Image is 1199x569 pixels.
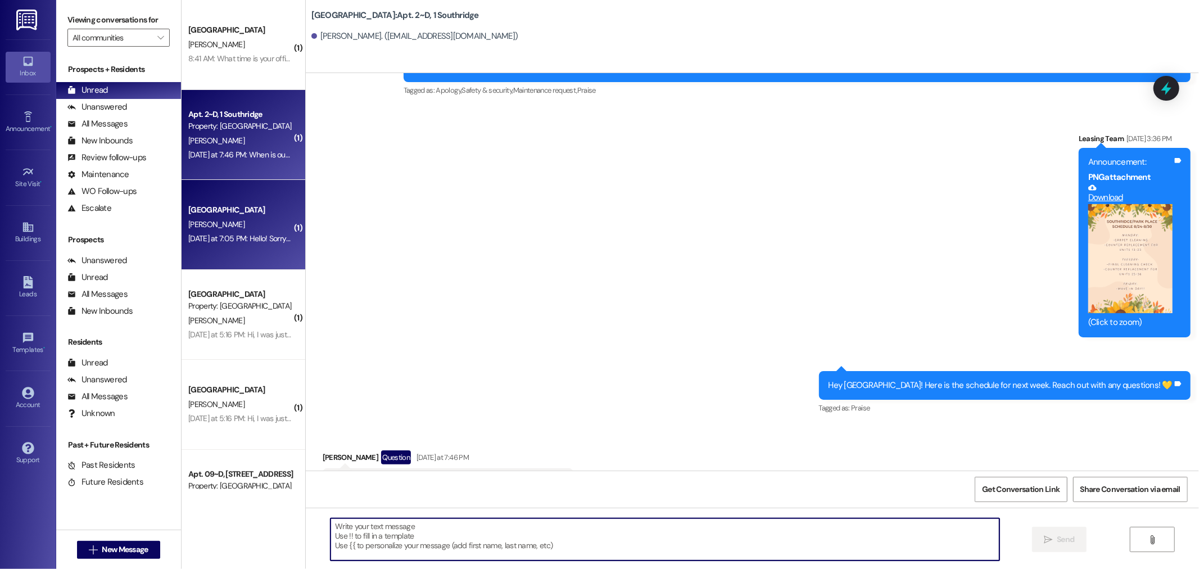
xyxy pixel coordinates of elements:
div: Prospects + Residents [56,64,181,75]
div: Apt. 2~D, 1 Southridge [188,109,292,120]
a: Buildings [6,218,51,248]
div: Tagged as: [404,82,1191,98]
div: Unanswered [67,374,127,386]
span: [PERSON_NAME] [188,39,245,49]
div: [DATE] at 7:46 PM: When is our cleaning check for apt 2? Do we have a checklist? [188,150,453,160]
span: Maintenance request , [513,85,577,95]
span: Share Conversation via email [1080,484,1180,495]
span: • [40,178,42,186]
div: Past Residents [67,459,135,471]
div: Residents [56,336,181,348]
div: [PERSON_NAME]. ([EMAIL_ADDRESS][DOMAIN_NAME]) [311,30,518,42]
div: Maintenance [67,169,129,180]
a: Download [1088,183,1173,203]
div: Property: [GEOGRAPHIC_DATA] [188,300,292,312]
i:  [157,33,164,42]
div: Property: [GEOGRAPHIC_DATA] [188,480,292,492]
div: Unanswered [67,255,127,267]
div: Leasing Team [1079,133,1191,148]
button: New Message [77,541,160,559]
div: [DATE] at 5:16 PM: Hi, I was just wondering why I didn't get a full refund on my security deposit [188,413,491,423]
div: [GEOGRAPHIC_DATA] [188,384,292,396]
button: Send [1032,527,1087,552]
div: [GEOGRAPHIC_DATA] [188,204,292,216]
span: [PERSON_NAME] [188,315,245,326]
i:  [1044,535,1052,544]
div: Review follow-ups [67,152,146,164]
div: WO Follow-ups [67,186,137,197]
div: Future Residents [67,476,143,488]
div: Prospects [56,234,181,246]
i:  [89,545,97,554]
div: Announcement: [1088,156,1173,168]
span: • [50,123,52,131]
div: (Click to zoom) [1088,317,1173,328]
span: Praise [577,85,596,95]
b: [GEOGRAPHIC_DATA]: Apt. 2~D, 1 Southridge [311,10,479,21]
div: Question [381,450,411,464]
span: Send [1057,534,1074,545]
div: [GEOGRAPHIC_DATA] [188,288,292,300]
div: Unknown [67,408,115,419]
div: [DATE] at 7:46 PM [414,451,469,463]
a: Leads [6,273,51,303]
span: Get Conversation Link [982,484,1060,495]
span: Praise [851,403,870,413]
span: [PERSON_NAME] [188,136,245,146]
div: New Inbounds [67,305,133,317]
div: Tagged as: [819,400,1191,416]
div: Escalate [67,202,111,214]
div: All Messages [67,118,128,130]
div: Unread [67,272,108,283]
div: Unread [67,357,108,369]
div: 8:41 AM: What time is your office open to be able to check in and move in [DATE]? [188,53,453,64]
input: All communities [73,29,152,47]
div: Property: [GEOGRAPHIC_DATA] [188,120,292,132]
div: All Messages [67,288,128,300]
span: New Message [102,544,148,556]
span: Apology , [436,85,462,95]
div: [DATE] at 7:05 PM: Hello! Sorry to [PERSON_NAME], but I had a quick question regarding the early ... [188,233,935,243]
div: Unread [67,84,108,96]
button: Zoom image [1088,204,1173,313]
div: All Messages [67,391,128,403]
button: Share Conversation via email [1073,477,1188,502]
div: Apt. 09~D, [STREET_ADDRESS] [188,468,292,480]
span: [PERSON_NAME] [188,399,245,409]
div: Unanswered [67,101,127,113]
label: Viewing conversations for [67,11,170,29]
a: Inbox [6,52,51,82]
div: Past + Future Residents [56,439,181,451]
div: [DATE] at 5:16 PM: Hi, I was just wondering why I didn't get a full refund on my security deposit [188,329,491,340]
div: New Inbounds [67,135,133,147]
a: Site Visit • [6,162,51,193]
span: • [43,344,45,352]
div: [DATE] 3:36 PM [1124,133,1172,144]
a: Templates • [6,328,51,359]
span: Safety & security , [461,85,513,95]
div: [PERSON_NAME] [323,450,573,468]
div: [GEOGRAPHIC_DATA] [188,24,292,36]
a: Account [6,383,51,414]
span: [PERSON_NAME] [188,219,245,229]
div: Hey [GEOGRAPHIC_DATA]! Here is the schedule for next week. Reach out with any questions! 💛 [829,380,1173,391]
button: Get Conversation Link [975,477,1067,502]
b: PNG attachment [1088,171,1151,183]
a: Support [6,439,51,469]
i:  [1148,535,1156,544]
img: ResiDesk Logo [16,10,39,30]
